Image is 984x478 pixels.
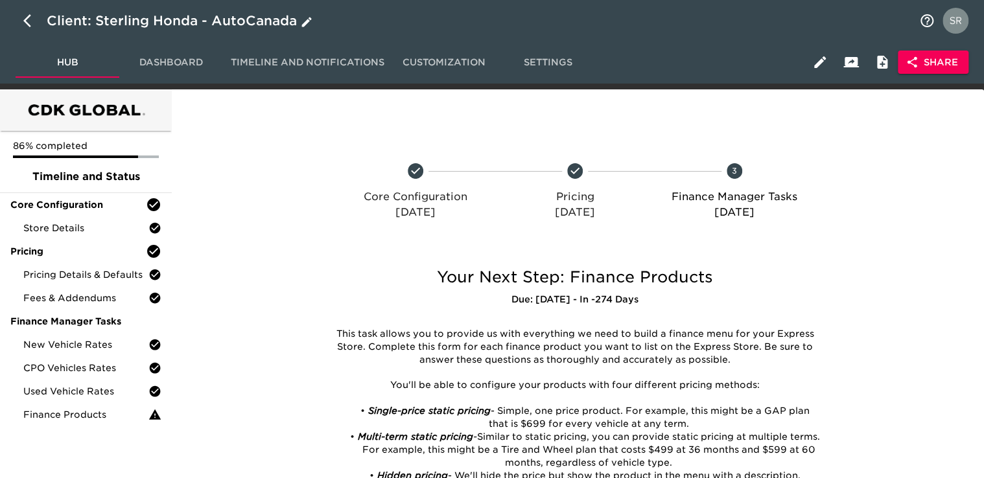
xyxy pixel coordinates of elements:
button: Share [898,51,968,74]
span: Core Configuration [10,198,146,211]
li: Similar to static pricing, you can provide static pricing at multiple terms. For example, this mi... [344,431,819,470]
p: [DATE] [341,205,490,220]
span: Pricing [10,245,146,258]
button: Client View [836,47,867,78]
span: Pricing Details & Defaults [23,268,148,281]
p: Finance Manager Tasks [660,189,809,205]
span: Hub [23,54,111,71]
p: 86% completed [13,139,159,152]
button: notifications [911,5,943,36]
p: You'll be able to configure your products with four different pricing methods: [330,379,819,392]
em: Single-price static pricing [368,405,490,416]
span: Finance Manager Tasks [10,315,161,328]
div: Client: Sterling Honda - AutoCanada [47,10,315,31]
span: Timeline and Status [10,169,161,185]
em: - [473,431,476,442]
span: Fees & Addendums [23,291,148,304]
span: Customization [400,54,488,71]
li: - Simple, one price product. For example, this might be a GAP plan that is $699 for every vehicle... [344,405,819,431]
span: CPO Vehicles Rates [23,361,148,374]
span: Store Details [23,222,148,234]
img: Profile [943,8,968,34]
h5: Your Next Step: Finance Products [320,267,829,288]
span: Dashboard [127,54,215,71]
p: Pricing [500,189,650,205]
button: Internal Notes and Comments [867,47,898,78]
p: This task allows you to provide us with everything we need to build a finance menu for your Expre... [330,328,819,367]
h6: Due: [DATE] - In -274 Days [320,293,829,307]
span: Used Vehicle Rates [23,385,148,398]
em: Multi-term static pricing [357,431,473,442]
span: Timeline and Notifications [231,54,384,71]
span: Finance Products [23,408,148,421]
span: New Vehicle Rates [23,338,148,351]
p: Core Configuration [341,189,490,205]
p: [DATE] [660,205,809,220]
text: 3 [732,166,737,176]
button: Edit Hub [804,47,836,78]
p: [DATE] [500,205,650,220]
span: Settings [504,54,592,71]
span: Share [908,54,958,71]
